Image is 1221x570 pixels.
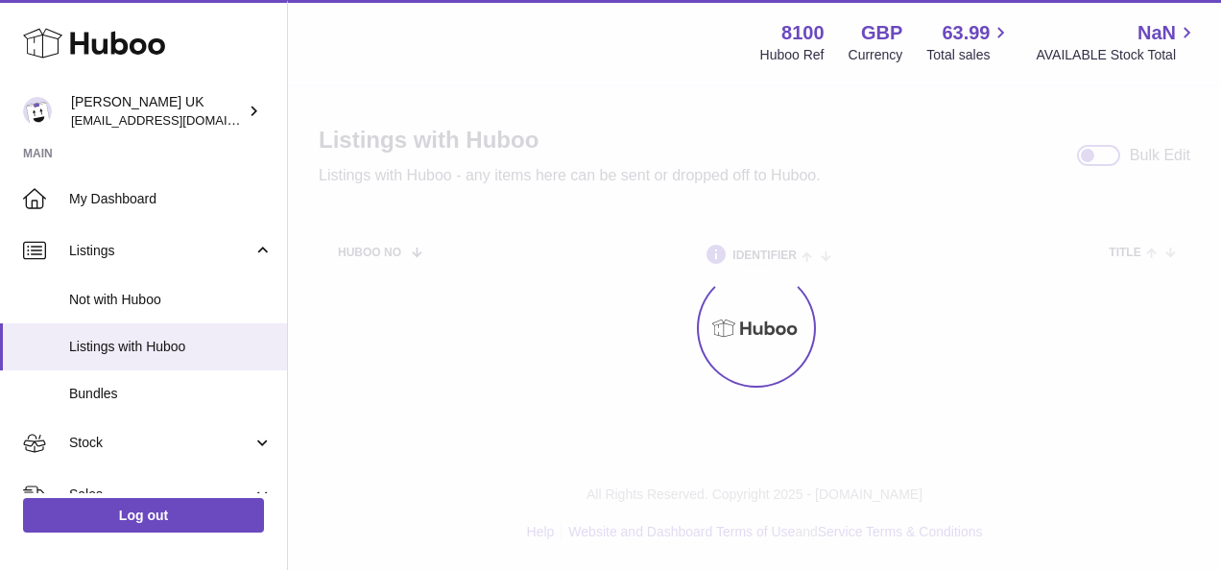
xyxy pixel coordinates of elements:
[69,291,273,309] span: Not with Huboo
[849,46,903,64] div: Currency
[69,338,273,356] span: Listings with Huboo
[1036,20,1198,64] a: NaN AVAILABLE Stock Total
[942,20,990,46] span: 63.99
[861,20,902,46] strong: GBP
[760,46,825,64] div: Huboo Ref
[69,385,273,403] span: Bundles
[926,20,1012,64] a: 63.99 Total sales
[23,97,52,126] img: internalAdmin-8100@internal.huboo.com
[69,434,252,452] span: Stock
[23,498,264,533] a: Log out
[69,190,273,208] span: My Dashboard
[71,93,244,130] div: [PERSON_NAME] UK
[71,112,282,128] span: [EMAIL_ADDRESS][DOMAIN_NAME]
[926,46,1012,64] span: Total sales
[1036,46,1198,64] span: AVAILABLE Stock Total
[69,486,252,504] span: Sales
[69,242,252,260] span: Listings
[1137,20,1176,46] span: NaN
[781,20,825,46] strong: 8100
